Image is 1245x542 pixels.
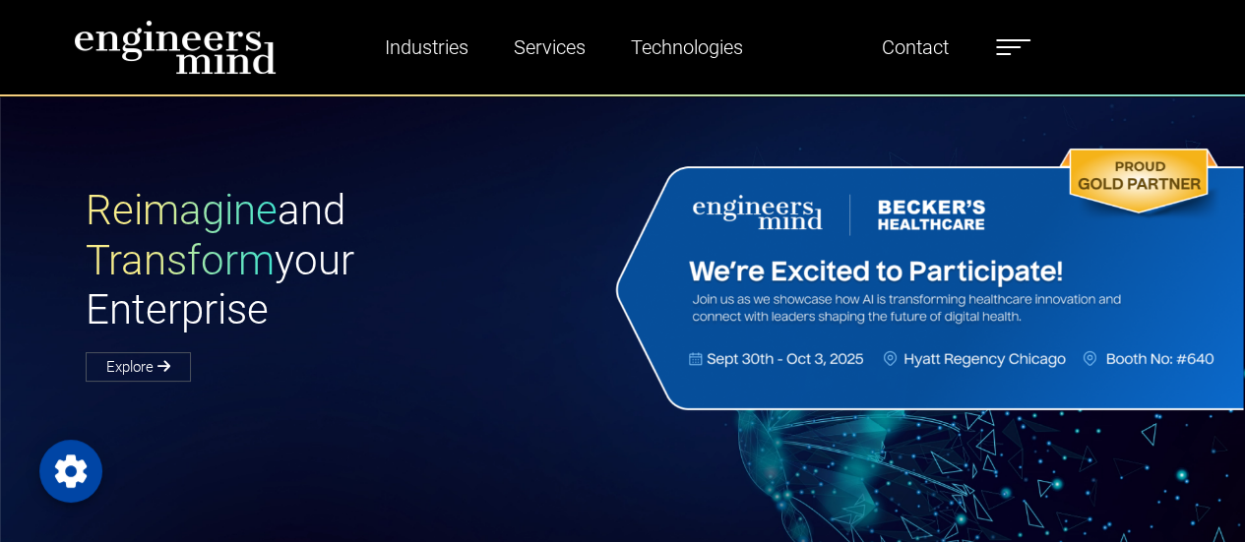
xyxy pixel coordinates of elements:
[86,236,275,284] span: Transform
[86,352,191,382] a: Explore
[74,20,277,75] img: logo
[623,25,751,70] a: Technologies
[506,25,593,70] a: Services
[874,25,957,70] a: Contact
[377,25,476,70] a: Industries
[86,186,278,234] span: Reimagine
[86,186,623,334] h1: and your Enterprise
[609,144,1244,415] img: Website Banner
